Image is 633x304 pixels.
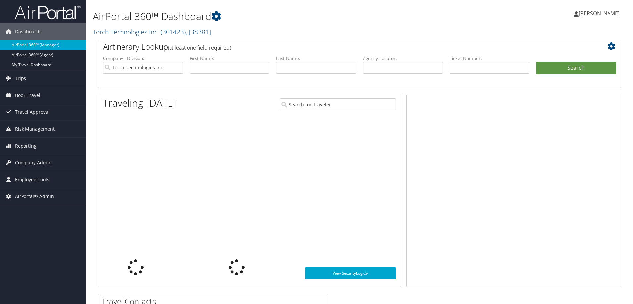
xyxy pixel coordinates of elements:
[276,55,356,62] label: Last Name:
[15,121,55,137] span: Risk Management
[103,96,176,110] h1: Traveling [DATE]
[15,87,40,104] span: Book Travel
[93,27,211,36] a: Torch Technologies Inc.
[15,188,54,205] span: AirPortal® Admin
[15,23,42,40] span: Dashboards
[93,9,449,23] h1: AirPortal 360™ Dashboard
[363,55,443,62] label: Agency Locator:
[168,44,231,51] span: (at least one field required)
[186,27,211,36] span: , [ 38381 ]
[305,267,396,279] a: View SecurityLogic®
[579,10,620,17] span: [PERSON_NAME]
[190,55,270,62] label: First Name:
[15,4,81,20] img: airportal-logo.png
[536,62,616,75] button: Search
[450,55,530,62] label: Ticket Number:
[15,171,49,188] span: Employee Tools
[103,41,572,52] h2: Airtinerary Lookup
[280,98,396,110] input: Search for Traveler
[15,104,50,120] span: Travel Approval
[161,27,186,36] span: ( 301423 )
[15,138,37,154] span: Reporting
[574,3,626,23] a: [PERSON_NAME]
[15,154,52,171] span: Company Admin
[15,70,26,87] span: Trips
[103,55,183,62] label: Company - Division:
